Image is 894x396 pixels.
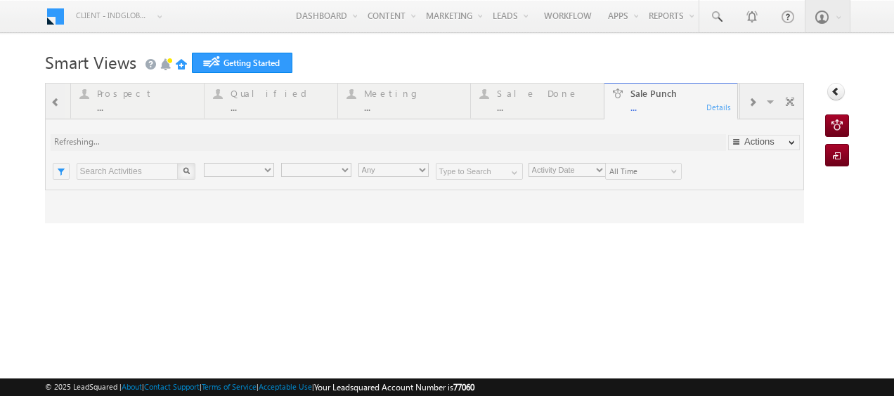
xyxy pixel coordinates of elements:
[45,381,474,394] span: © 2025 LeadSquared | | | | |
[202,382,257,391] a: Terms of Service
[45,51,136,73] span: Smart Views
[453,382,474,392] span: 77060
[144,382,200,391] a: Contact Support
[76,8,150,22] span: Client - indglobal1 (77060)
[122,382,142,391] a: About
[314,382,474,392] span: Your Leadsquared Account Number is
[259,382,312,391] a: Acceptable Use
[192,53,292,73] a: Getting Started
